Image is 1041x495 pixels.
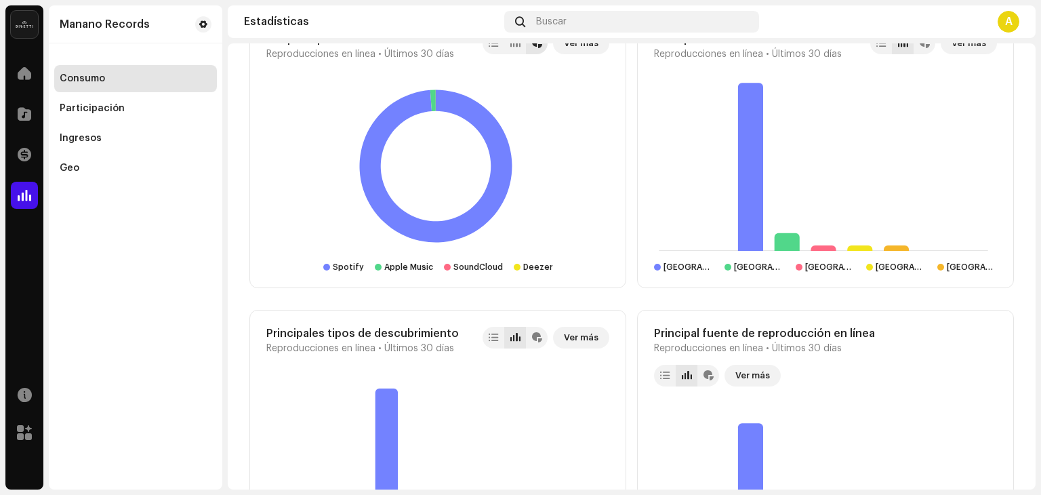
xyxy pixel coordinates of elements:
div: SoundCloud [453,262,503,273]
span: Ver más [735,362,770,389]
div: Estadísticas [244,16,499,27]
span: Reproducciones en línea [654,343,763,354]
div: Apple Music [384,262,433,273]
span: Últimos 30 días [384,49,454,60]
div: Spotify [333,262,364,273]
div: Geo [60,163,79,174]
span: Ver más [564,30,598,57]
re-m-nav-item: Participación [54,95,217,122]
button: Ver más [941,33,997,54]
span: Buscar [536,16,567,27]
re-m-nav-item: Consumo [54,65,217,92]
re-m-nav-item: Geo [54,155,217,182]
span: Reproducciones en línea [654,49,763,60]
span: • [766,49,769,60]
div: Participación [60,103,125,114]
div: A [998,11,1019,33]
button: Ver más [553,327,609,349]
button: Ver más [724,365,781,387]
div: Spain [876,262,926,273]
div: Principales tipos de descubrimiento [266,327,459,340]
div: Principal fuente de reproducción en línea [654,327,875,340]
div: Dominican Republic [664,262,714,273]
div: Manano Records [60,19,150,30]
span: • [378,343,382,354]
div: Colombia [805,262,855,273]
div: United States of America [734,262,784,273]
span: Últimos 30 días [772,343,842,354]
div: Argentina [947,262,997,273]
div: Deezer [523,262,553,273]
button: Ver más [553,33,609,54]
span: Ver más [564,324,598,351]
re-m-nav-item: Ingresos [54,125,217,152]
div: Consumo [60,73,105,84]
span: Reproducciones en línea [266,343,375,354]
div: Ingresos [60,133,102,144]
span: Reproducciones en línea [266,49,375,60]
span: Últimos 30 días [384,343,454,354]
span: • [766,343,769,354]
img: 02a7c2d3-3c89-4098-b12f-2ff2945c95ee [11,11,38,38]
span: • [378,49,382,60]
span: Ver más [952,30,986,57]
span: Últimos 30 días [772,49,842,60]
